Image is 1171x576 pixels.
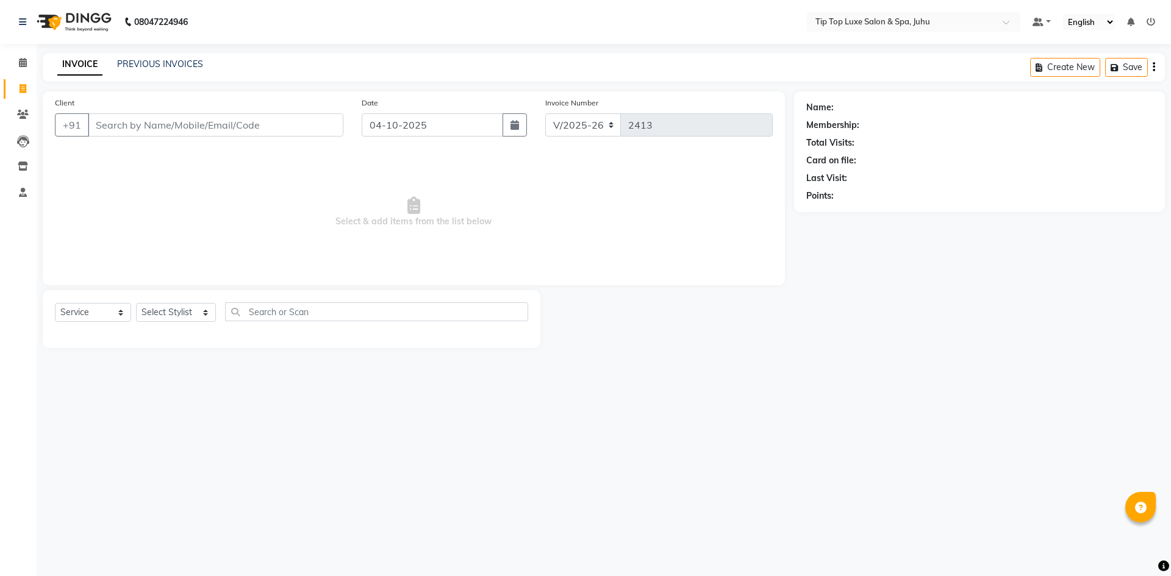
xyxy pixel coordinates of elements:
[806,172,847,185] div: Last Visit:
[1105,58,1148,77] button: Save
[806,119,859,132] div: Membership:
[55,98,74,108] label: Client
[806,154,856,167] div: Card on file:
[117,59,203,69] a: PREVIOUS INVOICES
[1120,527,1159,564] iframe: chat widget
[31,5,115,39] img: logo
[225,302,529,321] input: Search or Scan
[545,98,598,108] label: Invoice Number
[362,98,378,108] label: Date
[1030,58,1100,77] button: Create New
[88,113,343,137] input: Search by Name/Mobile/Email/Code
[55,151,773,273] span: Select & add items from the list below
[806,101,834,114] div: Name:
[806,137,854,149] div: Total Visits:
[134,5,188,39] b: 08047224946
[806,190,834,202] div: Points:
[57,54,102,76] a: INVOICE
[55,113,89,137] button: +91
